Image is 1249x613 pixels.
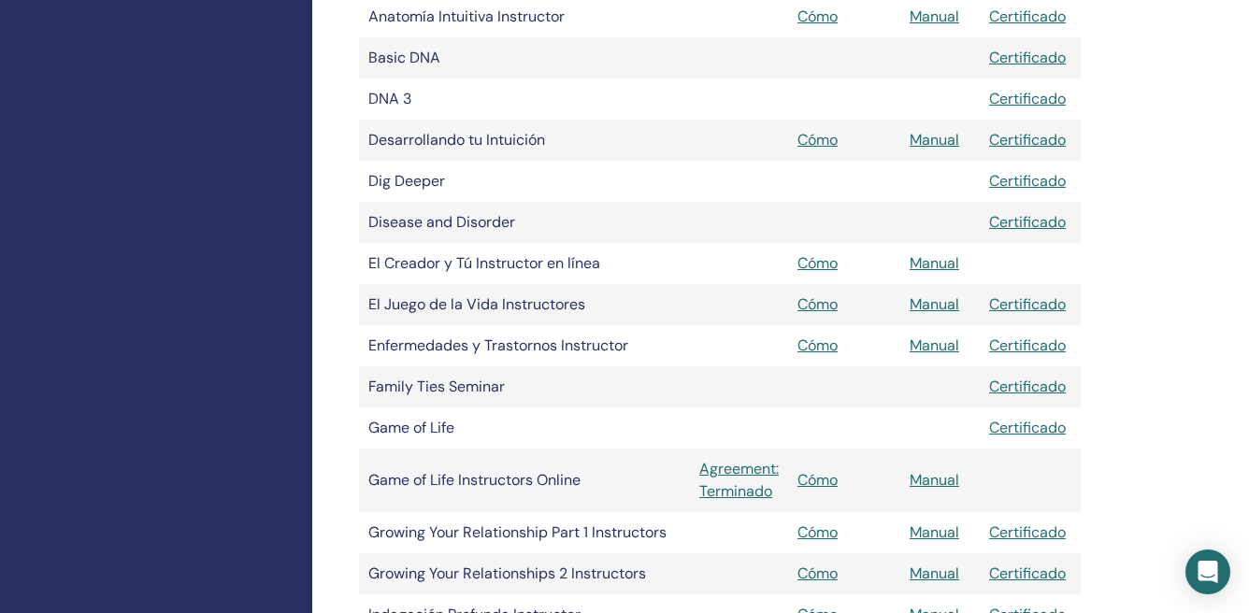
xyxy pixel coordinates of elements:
[910,335,959,355] a: Manual
[359,37,690,78] td: Basic DNA
[359,120,690,161] td: Desarrollando tu Intuición
[1185,549,1230,594] div: Open Intercom Messenger
[910,294,959,314] a: Manual
[359,512,690,553] td: Growing Your Relationship Part 1 Instructors
[989,563,1066,583] a: Certificado
[359,553,690,594] td: Growing Your Relationships 2 Instructors
[910,130,959,150] a: Manual
[359,284,690,325] td: El Juego de la Vida Instructores
[797,294,838,314] a: Cómo
[910,522,959,542] a: Manual
[797,335,838,355] a: Cómo
[989,377,1066,396] a: Certificado
[797,130,838,150] a: Cómo
[910,7,959,26] a: Manual
[797,7,838,26] a: Cómo
[359,407,690,449] td: Game of Life
[699,458,779,503] a: Agreement: Terminado
[910,563,959,583] a: Manual
[797,253,838,273] a: Cómo
[359,325,690,366] td: Enfermedades y Trastornos Instructor
[989,48,1066,67] a: Certificado
[989,171,1066,191] a: Certificado
[359,78,690,120] td: DNA 3
[989,335,1066,355] a: Certificado
[359,449,690,512] td: Game of Life Instructors Online
[359,243,690,284] td: El Creador y Tú Instructor en línea
[910,470,959,490] a: Manual
[989,418,1066,437] a: Certificado
[989,130,1066,150] a: Certificado
[359,366,690,407] td: Family Ties Seminar
[797,470,838,490] a: Cómo
[989,89,1066,108] a: Certificado
[910,253,959,273] a: Manual
[797,522,838,542] a: Cómo
[359,161,690,202] td: Dig Deeper
[989,294,1066,314] a: Certificado
[359,202,690,243] td: Disease and Disorder
[989,7,1066,26] a: Certificado
[989,212,1066,232] a: Certificado
[989,522,1066,542] a: Certificado
[797,563,838,583] a: Cómo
